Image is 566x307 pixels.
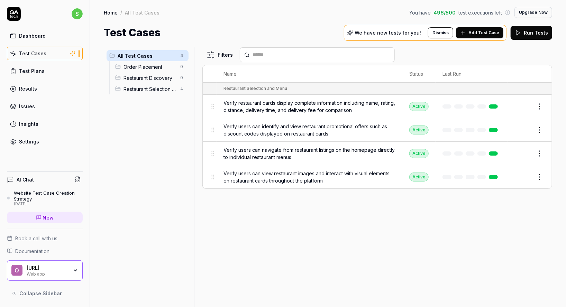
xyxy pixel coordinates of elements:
[27,271,68,276] div: Web app
[104,9,118,16] a: Home
[514,7,552,18] button: Upgrade Now
[428,27,453,38] button: Dismiss
[433,9,456,16] span: 496 / 500
[7,260,83,281] button: O[URL]Web app
[458,9,502,16] span: test executions left
[7,47,83,60] a: Test Cases
[177,74,186,82] span: 0
[27,265,68,271] div: Observe.AI
[124,63,176,71] span: Order Placement
[223,170,395,184] span: Verify users can view restaurant images and interact with visual elements on restaurant cards thr...
[7,212,83,223] a: New
[19,50,46,57] div: Test Cases
[124,85,176,93] span: Restaurant Selection and Menu
[7,100,83,113] a: Issues
[112,72,189,83] div: Drag to reorderRestaurant Discovery0
[223,99,395,114] span: Verify restaurant cards display complete information including name, rating, distance, delivery t...
[72,8,83,19] span: s
[7,235,83,242] a: Book a call with us
[7,29,83,43] a: Dashboard
[19,138,39,145] div: Settings
[177,63,186,71] span: 0
[17,176,34,183] h4: AI Chat
[203,95,552,118] tr: Verify restaurant cards display complete information including name, rating, distance, delivery t...
[14,202,83,206] div: [DATE]
[203,118,552,142] tr: Verify users can identify and view restaurant promotional offers such as discount codes displayed...
[112,61,189,72] div: Drag to reorderOrder Placement0
[124,74,176,82] span: Restaurant Discovery
[7,117,83,131] a: Insights
[7,190,83,206] a: Website Test Case Creation Strategy[DATE]
[223,123,395,137] span: Verify users can identify and view restaurant promotional offers such as discount codes displayed...
[14,190,83,202] div: Website Test Case Creation Strategy
[202,48,237,62] button: Filters
[43,214,54,221] span: New
[217,65,402,83] th: Name
[118,52,176,59] span: All Test Cases
[19,85,37,92] div: Results
[19,290,62,297] span: Collapse Sidebar
[19,103,35,110] div: Issues
[223,85,287,92] div: Restaurant Selection and Menu
[19,67,45,75] div: Test Plans
[409,173,429,182] div: Active
[409,149,429,158] div: Active
[402,65,436,83] th: Status
[511,26,552,40] button: Run Tests
[223,146,395,161] span: Verify users can navigate from restaurant listings on the homepage directly to individual restaur...
[15,235,57,242] span: Book a call with us
[15,248,49,255] span: Documentation
[7,135,83,148] a: Settings
[7,248,83,255] a: Documentation
[7,82,83,95] a: Results
[203,142,552,165] tr: Verify users can navigate from restaurant listings on the homepage directly to individual restaur...
[120,9,122,16] div: /
[409,102,429,111] div: Active
[125,9,159,16] div: All Test Cases
[409,125,429,134] div: Active
[409,9,431,16] span: You have
[468,30,499,36] span: Add Test Case
[11,265,22,276] span: O
[104,25,161,40] h1: Test Cases
[7,286,83,300] button: Collapse Sidebar
[177,85,186,93] span: 4
[177,52,186,60] span: 4
[112,83,189,94] div: Drag to reorderRestaurant Selection and Menu4
[456,27,503,38] button: Add Test Case
[355,30,421,35] p: We have new tests for you!
[72,7,83,21] button: s
[7,64,83,78] a: Test Plans
[436,65,508,83] th: Last Run
[19,32,46,39] div: Dashboard
[19,120,38,128] div: Insights
[203,165,552,188] tr: Verify users can view restaurant images and interact with visual elements on restaurant cards thr...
